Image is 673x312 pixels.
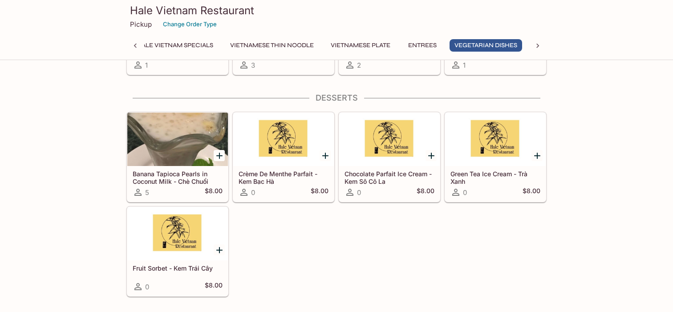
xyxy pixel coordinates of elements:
[450,39,522,52] button: Vegetarian Dishes
[251,61,255,69] span: 3
[159,17,221,31] button: Change Order Type
[426,150,437,161] button: Add Chocolate Parfait Ice Cream - Kem Sô Cô La
[214,150,225,161] button: Add Banana Tapioca Pearls in Coconut Milk - Chè Chuối
[205,187,223,198] h5: $8.00
[445,113,546,166] div: Green Tea Ice Cream - Trà Xanh
[445,112,546,202] a: Green Tea Ice Cream - Trà Xanh0$8.00
[233,112,334,202] a: Crème De Menthe Parfait - Kem Bạc Hà0$8.00
[132,39,218,52] button: Hale Vietnam Specials
[311,187,328,198] h5: $8.00
[450,170,540,185] h5: Green Tea Ice Cream - Trà Xanh
[127,207,228,296] a: Fruit Sorbet - Kem Trái Cây0$8.00
[133,264,223,272] h5: Fruit Sorbet - Kem Trái Cây
[326,39,395,52] button: Vietnamese Plate
[214,244,225,255] button: Add Fruit Sorbet - Kem Trái Cây
[145,188,149,197] span: 5
[239,170,328,185] h5: Crème De Menthe Parfait - Kem Bạc Hà
[339,112,440,202] a: Chocolate Parfait Ice Cream - Kem Sô Cô La0$8.00
[145,61,148,69] span: 1
[133,170,223,185] h5: Banana Tapioca Pearls in Coconut Milk - Chè Chuối
[531,150,543,161] button: Add Green Tea Ice Cream - Trà Xanh
[320,150,331,161] button: Add Crème De Menthe Parfait - Kem Bạc Hà
[251,188,255,197] span: 0
[345,170,434,185] h5: Chocolate Parfait Ice Cream - Kem Sô Cô La
[126,93,547,103] h4: Desserts
[127,207,228,260] div: Fruit Sorbet - Kem Trái Cây
[127,112,228,202] a: Banana Tapioca Pearls in Coconut Milk - Chè Chuối5$8.00
[339,113,440,166] div: Chocolate Parfait Ice Cream - Kem Sô Cô La
[145,283,149,291] span: 0
[127,113,228,166] div: Banana Tapioca Pearls in Coconut Milk - Chè Chuối
[402,39,442,52] button: Entrees
[130,4,543,17] h3: Hale Vietnam Restaurant
[523,187,540,198] h5: $8.00
[130,20,152,28] p: Pickup
[225,39,319,52] button: Vietnamese Thin Noodle
[463,188,467,197] span: 0
[233,113,334,166] div: Crème De Menthe Parfait - Kem Bạc Hà
[357,188,361,197] span: 0
[205,281,223,292] h5: $8.00
[463,61,466,69] span: 1
[357,61,361,69] span: 2
[417,187,434,198] h5: $8.00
